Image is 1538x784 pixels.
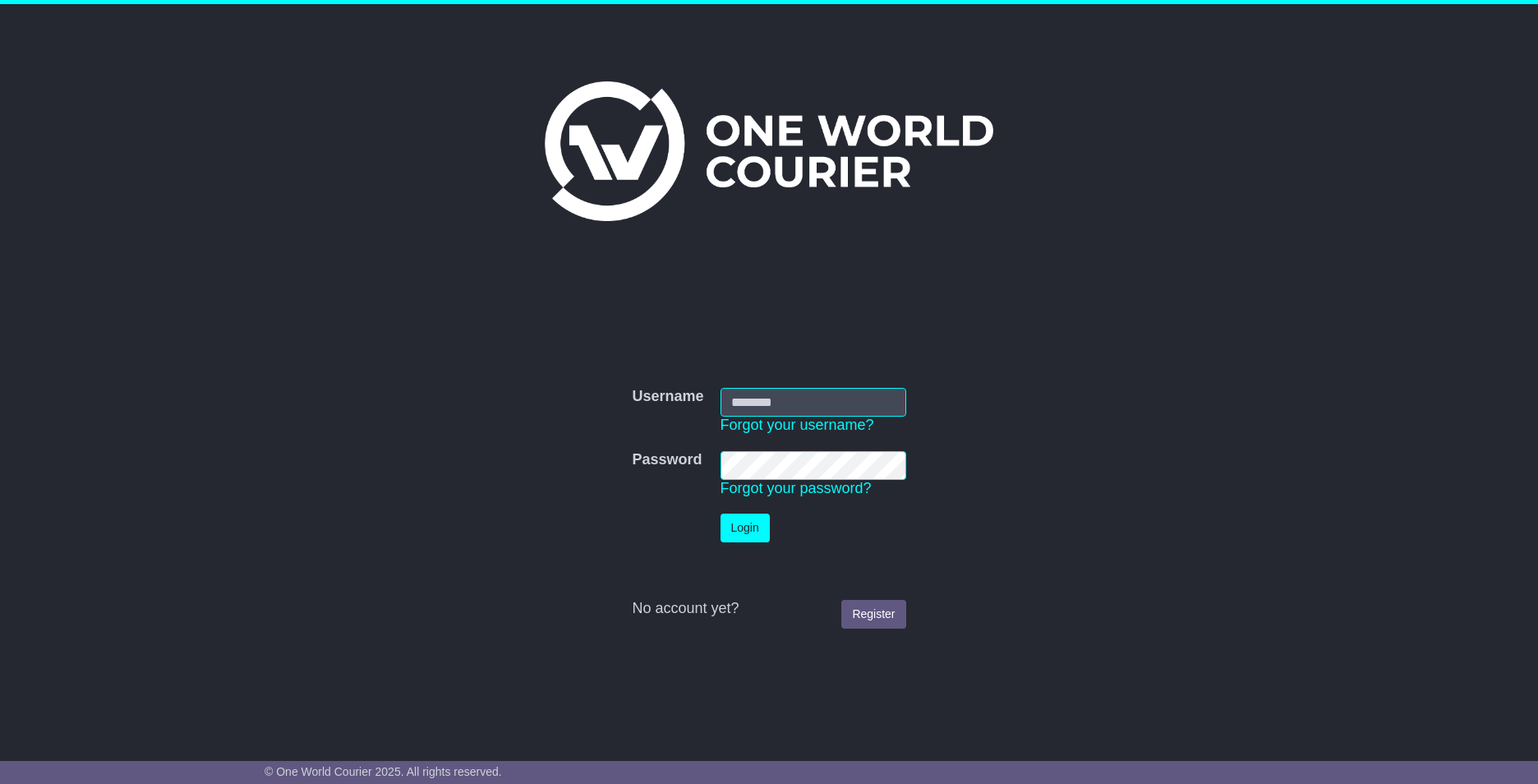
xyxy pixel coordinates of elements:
button: Login [721,514,770,542]
a: Register [841,600,905,629]
a: Forgot your password? [721,480,872,496]
a: Forgot your username? [721,417,874,433]
label: Password [632,451,702,469]
span: © One World Courier 2025. All rights reserved. [265,765,502,778]
label: Username [632,388,703,406]
img: One World [545,81,993,221]
div: No account yet? [632,600,905,618]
